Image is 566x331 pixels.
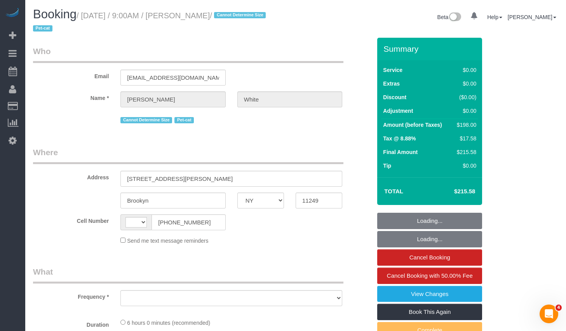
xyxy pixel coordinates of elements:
label: Email [27,70,115,80]
div: $198.00 [454,121,476,129]
div: $0.00 [454,107,476,115]
label: Tax @ 8.88% [383,135,416,142]
legend: Who [33,46,343,63]
div: $0.00 [454,162,476,170]
a: Cancel Booking [377,249,482,266]
small: / [DATE] / 9:00AM / [PERSON_NAME] [33,11,268,33]
strong: Total [384,188,403,194]
iframe: Intercom live chat [540,305,558,323]
a: Cancel Booking with 50.00% Fee [377,268,482,284]
div: $215.58 [454,148,476,156]
label: Tip [383,162,391,170]
input: First Name [120,91,225,107]
label: Service [383,66,402,74]
a: Beta [437,14,462,20]
span: 6 hours 0 minutes (recommended) [127,320,210,326]
span: Cannot Determine Size [214,12,266,18]
legend: Where [33,147,343,164]
label: Address [27,171,115,181]
legend: What [33,266,343,284]
span: Booking [33,7,77,21]
div: ($0.00) [454,93,476,101]
a: Help [487,14,502,20]
input: Cell Number [152,214,225,230]
label: Duration [27,318,115,329]
label: Amount (before Taxes) [383,121,442,129]
input: Email [120,70,225,86]
div: $0.00 [454,80,476,88]
div: $0.00 [454,66,476,74]
img: Automaid Logo [5,8,20,19]
h4: $215.58 [431,188,475,195]
label: Extras [383,80,400,88]
input: Last Name [237,91,342,107]
span: Cannot Determine Size [120,117,172,123]
label: Cell Number [27,214,115,225]
label: Adjustment [383,107,413,115]
label: Final Amount [383,148,418,156]
label: Name * [27,91,115,102]
span: Pet-cat [174,117,194,123]
a: [PERSON_NAME] [508,14,556,20]
input: Zip Code [296,193,342,208]
div: $17.58 [454,135,476,142]
span: 4 [556,305,562,311]
input: City [120,193,225,208]
span: Cancel Booking with 50.00% Fee [387,272,473,279]
h3: Summary [383,44,478,53]
a: View Changes [377,286,482,302]
a: Book This Again [377,304,482,320]
label: Frequency * [27,290,115,301]
span: Pet-cat [33,25,52,32]
span: Send me text message reminders [127,238,208,244]
label: Discount [383,93,406,101]
img: New interface [448,12,461,23]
